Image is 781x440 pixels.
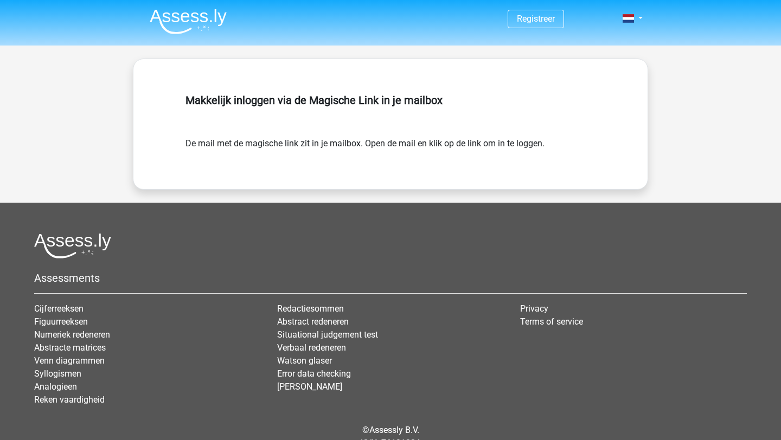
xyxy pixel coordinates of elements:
img: Assessly logo [34,233,111,258]
form: De mail met de magische link zit in je mailbox. Open de mail en klik op de link om in te loggen. [185,137,596,150]
a: Numeriek redeneren [34,329,110,340]
a: Registreer [517,14,555,24]
h5: Assessments [34,271,747,284]
a: Abstract redeneren [277,316,349,327]
a: Reken vaardigheid [34,394,105,405]
a: Venn diagrammen [34,355,105,366]
a: Redactiesommen [277,303,344,314]
a: Analogieen [34,381,77,392]
a: Verbaal redeneren [277,342,346,353]
a: Figuurreeksen [34,316,88,327]
a: Assessly B.V. [369,425,419,435]
a: Watson glaser [277,355,332,366]
a: Error data checking [277,368,351,379]
a: Terms of service [520,316,583,327]
h5: Makkelijk inloggen via de Magische Link in je mailbox [185,94,596,107]
a: Privacy [520,303,548,314]
a: Situational judgement test [277,329,378,340]
a: Abstracte matrices [34,342,106,353]
a: [PERSON_NAME] [277,381,342,392]
img: Assessly [150,9,227,34]
a: Cijferreeksen [34,303,84,314]
a: Syllogismen [34,368,81,379]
